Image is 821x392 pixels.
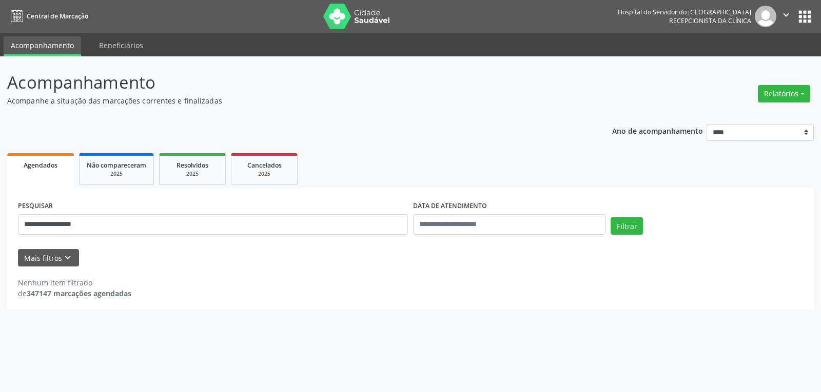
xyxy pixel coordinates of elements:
div: Hospital do Servidor do [GEOGRAPHIC_DATA] [618,8,751,16]
p: Ano de acompanhamento [612,124,703,137]
span: Recepcionista da clínica [669,16,751,25]
span: Resolvidos [177,161,208,170]
a: Beneficiários [92,36,150,54]
div: 2025 [87,170,146,178]
p: Acompanhe a situação das marcações correntes e finalizadas [7,95,572,106]
button: Mais filtroskeyboard_arrow_down [18,249,79,267]
button: apps [796,8,814,26]
span: Não compareceram [87,161,146,170]
div: Nenhum item filtrado [18,277,131,288]
button: Filtrar [611,217,643,235]
label: DATA DE ATENDIMENTO [413,198,487,214]
button: Relatórios [758,85,810,102]
i: keyboard_arrow_down [62,252,73,263]
img: img [755,6,776,27]
i:  [780,9,792,20]
strong: 347147 marcações agendadas [27,288,131,298]
label: PESQUISAR [18,198,53,214]
p: Acompanhamento [7,70,572,95]
span: Central de Marcação [27,12,88,20]
div: 2025 [167,170,218,178]
a: Central de Marcação [7,8,88,25]
button:  [776,6,796,27]
span: Cancelados [247,161,282,170]
div: 2025 [239,170,290,178]
span: Agendados [24,161,57,170]
a: Acompanhamento [4,36,81,56]
div: de [18,288,131,299]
